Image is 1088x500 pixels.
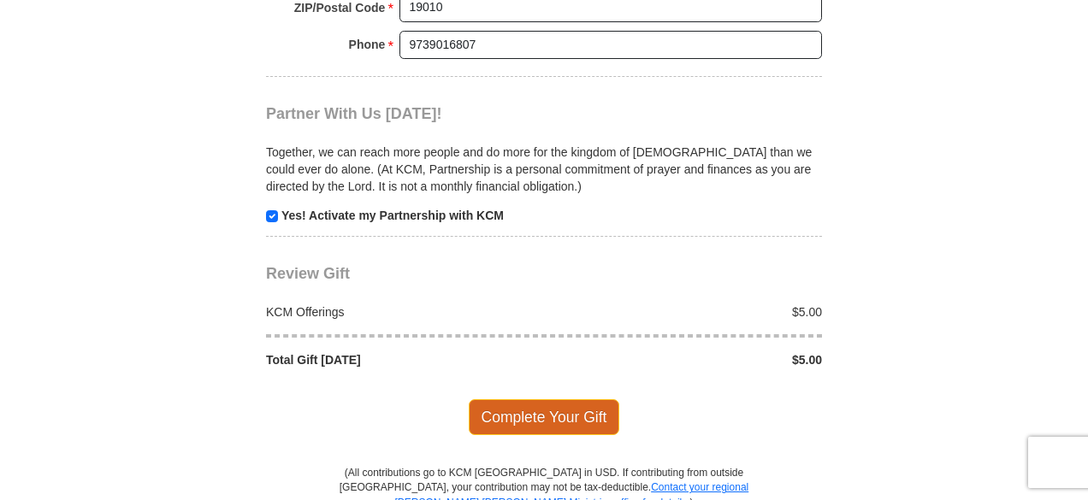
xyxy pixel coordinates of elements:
strong: Yes! Activate my Partnership with KCM [281,209,504,222]
strong: Phone [349,32,386,56]
div: $5.00 [544,303,831,321]
div: KCM Offerings [257,303,545,321]
p: Together, we can reach more people and do more for the kingdom of [DEMOGRAPHIC_DATA] than we coul... [266,144,822,195]
div: Total Gift [DATE] [257,351,545,368]
span: Partner With Us [DATE]! [266,105,442,122]
span: Review Gift [266,265,350,282]
div: $5.00 [544,351,831,368]
span: Complete Your Gift [469,399,620,435]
